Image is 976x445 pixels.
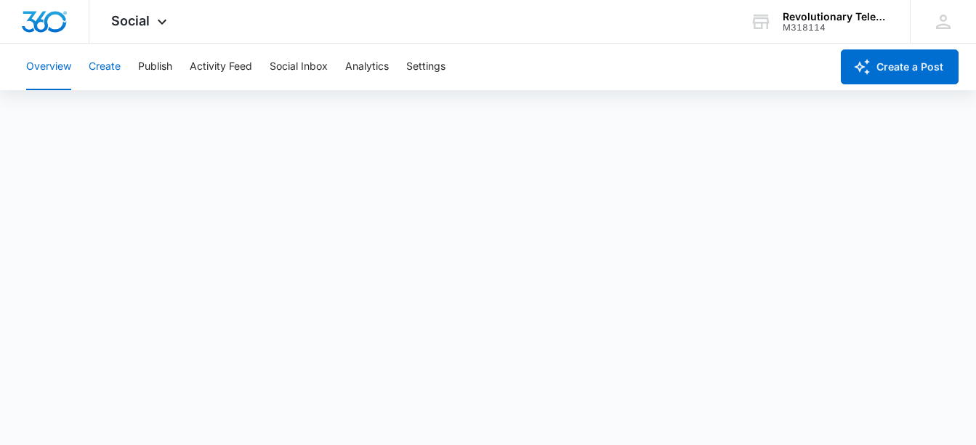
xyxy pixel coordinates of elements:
[270,44,328,90] button: Social Inbox
[345,44,389,90] button: Analytics
[406,44,445,90] button: Settings
[89,44,121,90] button: Create
[26,44,71,90] button: Overview
[138,44,172,90] button: Publish
[841,49,959,84] button: Create a Post
[111,13,150,28] span: Social
[190,44,252,90] button: Activity Feed
[783,23,889,33] div: account id
[783,11,889,23] div: account name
